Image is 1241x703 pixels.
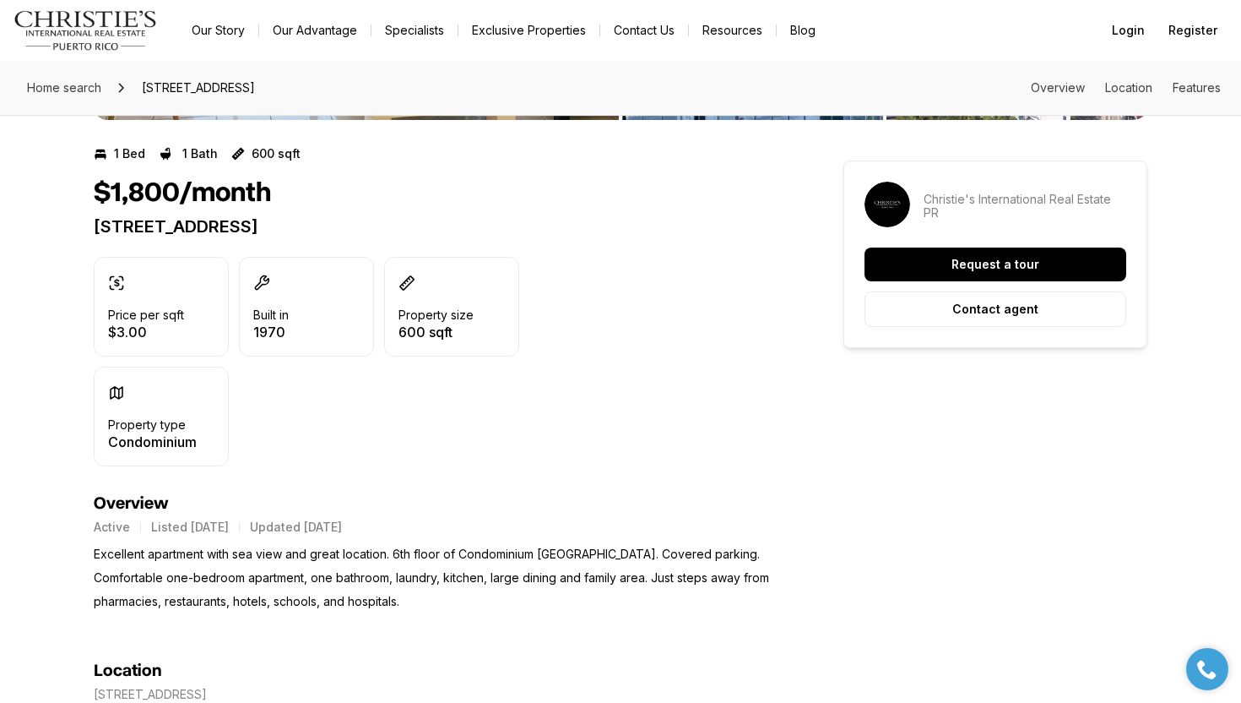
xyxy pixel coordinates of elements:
a: Skip to: Location [1105,80,1152,95]
p: Property type [108,418,186,432]
h1: $1,800/month [94,177,271,210]
button: Register [1158,14,1227,47]
span: Home search [27,80,101,95]
p: 1 Bed [114,147,145,161]
p: Contact agent [952,302,1038,316]
a: Blog [777,19,829,42]
button: Login [1102,14,1155,47]
p: [STREET_ADDRESS] [94,216,783,237]
p: 1 Bath [182,147,218,161]
a: Home search [20,74,108,101]
p: Condominium [108,435,197,449]
p: Excellent apartment with sea view and great location. 6th floor of Condominium [GEOGRAPHIC_DATA].... [94,542,783,613]
p: Listed [DATE] [151,520,229,534]
a: Our Story [178,19,258,42]
button: Contact agent [864,292,1126,327]
p: Request a tour [951,258,1039,271]
span: [STREET_ADDRESS] [135,74,262,101]
p: 600 sqft [252,147,301,161]
a: Our Advantage [259,19,371,42]
p: Built in [253,308,289,322]
span: Login [1112,24,1145,37]
nav: Page section menu [1031,81,1221,95]
p: 1970 [253,325,289,339]
p: [STREET_ADDRESS] [94,688,207,701]
h4: Location [94,661,162,681]
span: Register [1168,24,1217,37]
p: 600 sqft [398,325,474,339]
a: Skip to: Overview [1031,80,1085,95]
a: Specialists [371,19,458,42]
button: Contact Us [600,19,688,42]
a: Exclusive Properties [458,19,599,42]
p: Price per sqft [108,308,184,322]
p: Property size [398,308,474,322]
button: Request a tour [864,248,1126,281]
h4: Overview [94,493,783,514]
p: Christie's International Real Estate PR [924,193,1126,220]
p: Active [94,520,130,534]
a: Skip to: Features [1173,80,1221,95]
a: Resources [689,19,776,42]
p: $3.00 [108,325,184,339]
p: Updated [DATE] [250,520,342,534]
img: logo [14,10,158,51]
